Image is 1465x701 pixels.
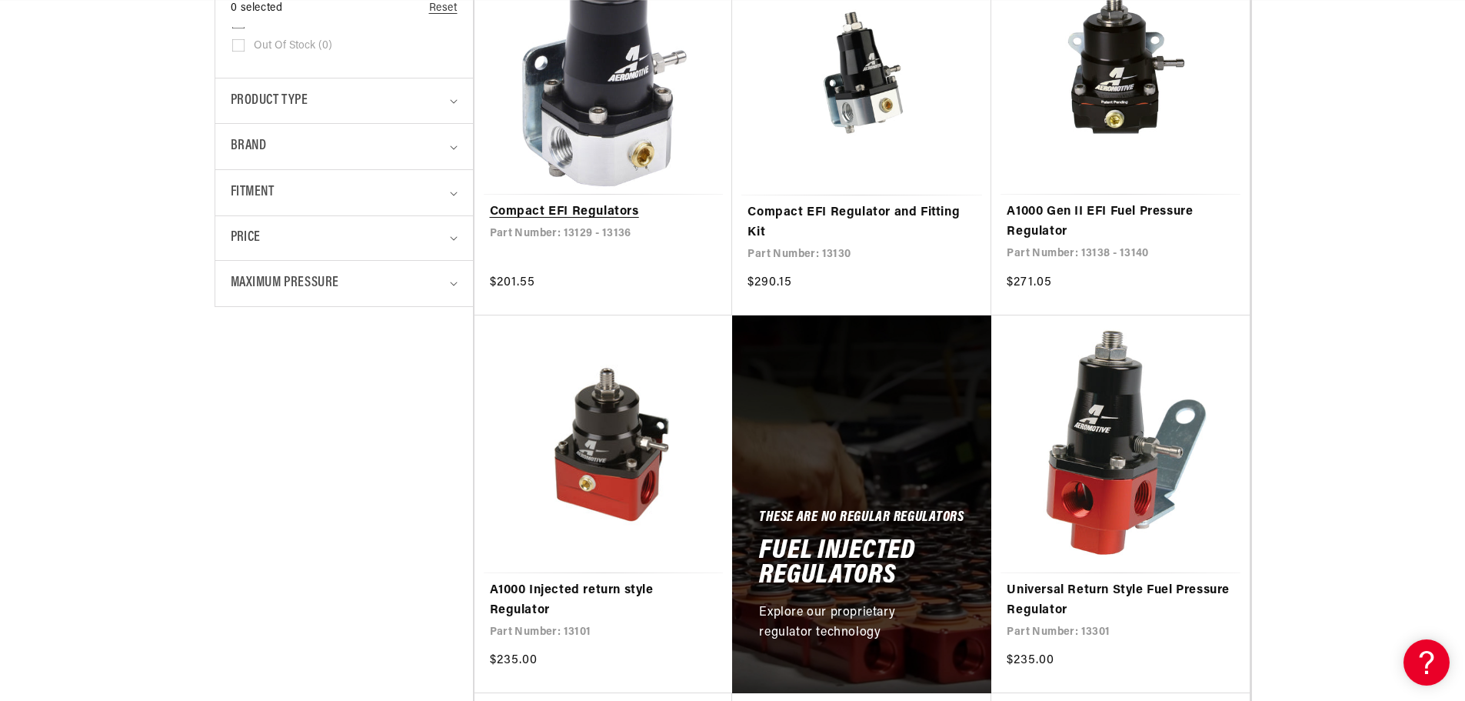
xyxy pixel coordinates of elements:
summary: Fitment (0 selected) [231,170,458,215]
summary: Price [231,216,458,260]
h2: Fuel Injected Regulators [759,539,964,588]
a: Compact EFI Regulators [490,202,718,222]
a: A1000 Injected return style Regulator [490,581,718,620]
span: Price [231,228,261,249]
span: Out of stock (0) [254,39,332,53]
span: Fitment [231,182,275,204]
summary: Brand (0 selected) [231,124,458,169]
summary: Product type (0 selected) [231,78,458,124]
a: Compact EFI Regulator and Fitting Kit [747,203,976,242]
summary: Maximum Pressure (0 selected) [231,261,458,306]
p: Explore our proprietary regulator technology [759,603,947,643]
a: A1000 Gen II EFI Fuel Pressure Regulator [1007,202,1234,242]
span: Brand [231,135,267,158]
h5: These Are No Regular Regulators [759,512,964,525]
span: Product type [231,90,308,112]
span: Maximum Pressure [231,272,340,295]
a: Universal Return Style Fuel Pressure Regulator [1007,581,1234,620]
